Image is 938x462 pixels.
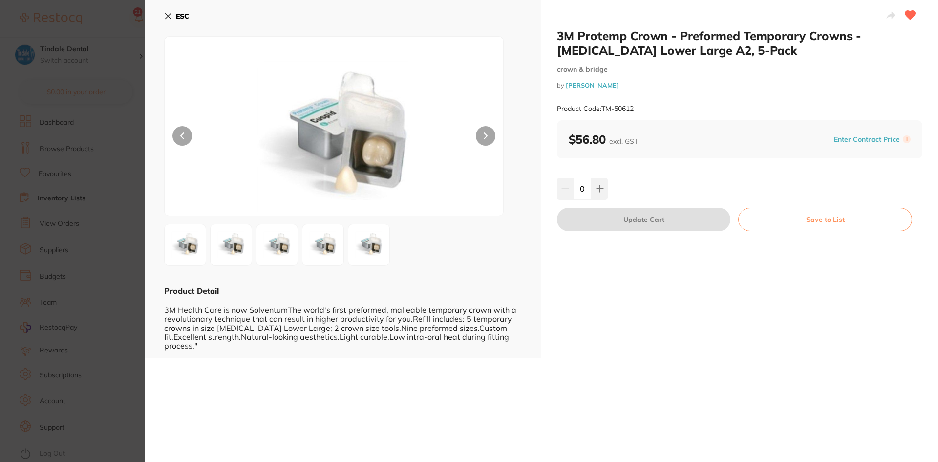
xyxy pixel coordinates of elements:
b: $56.80 [569,132,638,147]
b: Product Detail [164,286,219,296]
div: 3M Health Care is now SolventumThe world's first preformed, malleable temporary crown with a revo... [164,296,522,350]
img: LmpwZw [168,227,203,263]
label: i [903,135,911,143]
small: by [557,82,922,89]
a: [PERSON_NAME] [566,81,619,89]
img: XzIuanBn [213,227,249,263]
img: XzMuanBn [259,227,295,263]
small: crown & bridge [557,66,922,74]
span: excl. GST [609,137,638,146]
img: XzUuanBn [351,227,386,263]
small: Product Code: TM-50612 [557,105,634,113]
button: Enter Contract Price [831,135,903,144]
img: LmpwZw [233,61,436,216]
button: Update Cart [557,208,730,231]
img: XzQuanBn [305,227,341,263]
button: Save to List [738,208,912,231]
b: ESC [176,12,189,21]
h2: 3M Protemp Crown - Preformed Temporary Crowns - [MEDICAL_DATA] Lower Large A2, 5-Pack [557,28,922,58]
button: ESC [164,8,189,24]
